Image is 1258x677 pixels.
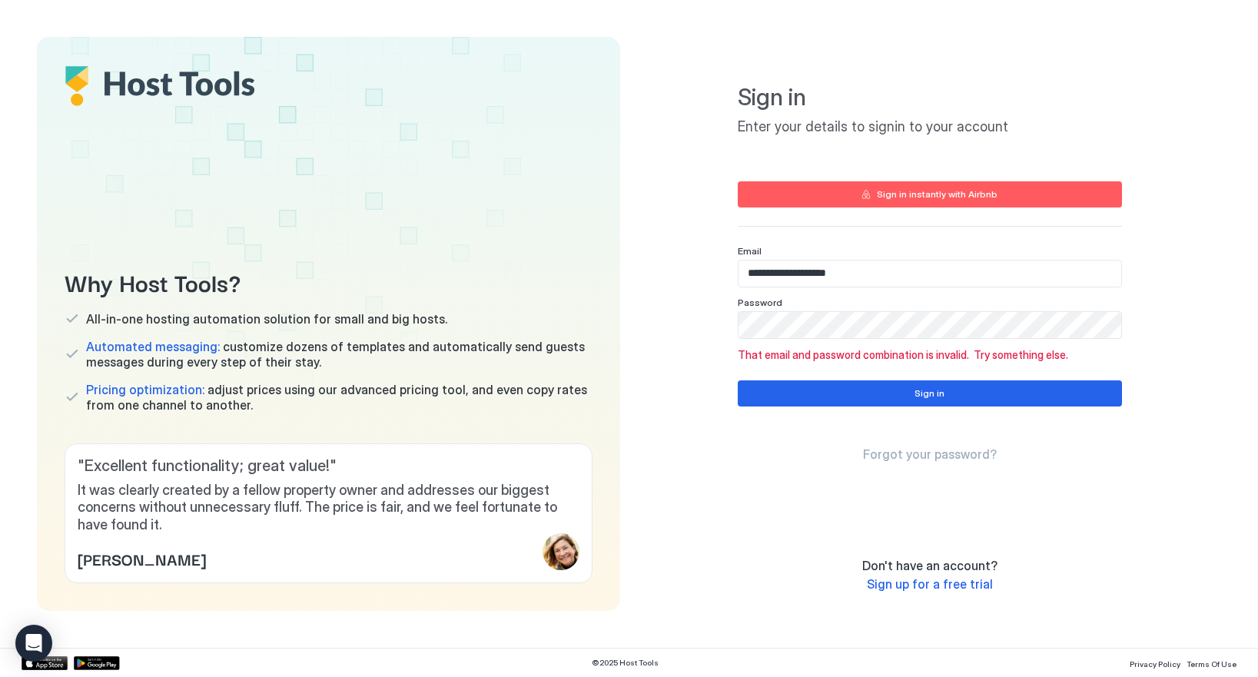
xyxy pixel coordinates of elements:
[592,658,659,668] span: © 2025 Host Tools
[739,261,1121,287] input: Input Field
[738,380,1122,407] button: Sign in
[65,264,592,299] span: Why Host Tools?
[738,348,1122,362] span: That email and password combination is invalid. Try something else.
[867,576,993,592] a: Sign up for a free trial
[1130,655,1180,671] a: Privacy Policy
[78,482,579,534] span: It was clearly created by a fellow property owner and addresses our biggest concerns without unne...
[1130,659,1180,669] span: Privacy Policy
[738,181,1122,207] button: Sign in instantly with Airbnb
[914,387,944,400] div: Sign in
[86,382,204,397] span: Pricing optimization:
[78,547,206,570] span: [PERSON_NAME]
[86,339,220,354] span: Automated messaging:
[543,533,579,570] div: profile
[1187,655,1236,671] a: Terms Of Use
[15,625,52,662] div: Open Intercom Messenger
[86,339,592,370] span: customize dozens of templates and automatically send guests messages during every step of their s...
[738,118,1122,136] span: Enter your details to signin to your account
[22,656,68,670] a: App Store
[86,382,592,413] span: adjust prices using our advanced pricing tool, and even copy rates from one channel to another.
[86,311,447,327] span: All-in-one hosting automation solution for small and big hosts.
[1187,659,1236,669] span: Terms Of Use
[78,456,579,476] span: " Excellent functionality; great value! "
[863,446,997,463] a: Forgot your password?
[738,297,782,308] span: Password
[74,656,120,670] a: Google Play Store
[738,83,1122,112] span: Sign in
[738,245,762,257] span: Email
[739,312,1121,338] input: Input Field
[862,558,997,573] span: Don't have an account?
[877,188,997,201] div: Sign in instantly with Airbnb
